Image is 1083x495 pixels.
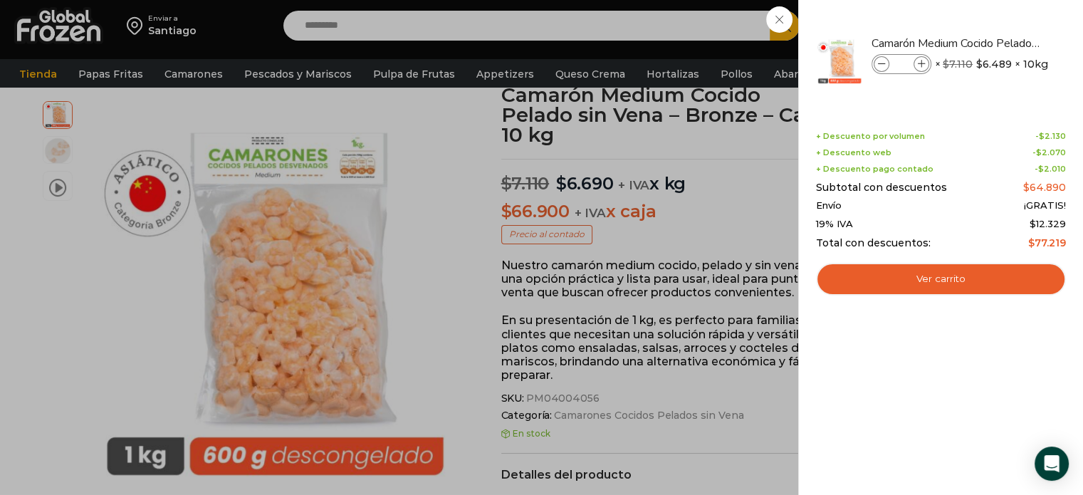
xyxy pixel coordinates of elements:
[1035,165,1066,174] span: -
[816,132,925,141] span: + Descuento por volumen
[1038,164,1066,174] bdi: 2.010
[816,237,931,249] span: Total con descuentos:
[1023,181,1030,194] span: $
[1039,131,1045,141] span: $
[976,57,983,71] span: $
[816,165,933,174] span: + Descuento pago contado
[1023,181,1066,194] bdi: 64.890
[1036,147,1042,157] span: $
[1035,447,1069,481] div: Open Intercom Messenger
[872,36,1041,51] a: Camarón Medium Cocido Pelado sin Vena - Bronze - Caja 10 kg
[1030,218,1036,229] span: $
[976,57,1012,71] bdi: 6.489
[943,58,949,71] span: $
[943,58,973,71] bdi: 7.110
[1028,236,1035,249] span: $
[1030,218,1066,229] span: 12.329
[816,182,947,194] span: Subtotal con descuentos
[816,148,891,157] span: + Descuento web
[816,200,842,212] span: Envío
[1028,236,1066,249] bdi: 77.219
[1038,164,1044,174] span: $
[1024,200,1066,212] span: ¡GRATIS!
[1036,147,1066,157] bdi: 2.070
[1039,131,1066,141] bdi: 2.130
[1032,148,1066,157] span: -
[1035,132,1066,141] span: -
[816,219,853,230] span: 19% IVA
[891,56,912,72] input: Product quantity
[935,54,1048,74] span: × × 10kg
[816,263,1066,296] a: Ver carrito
